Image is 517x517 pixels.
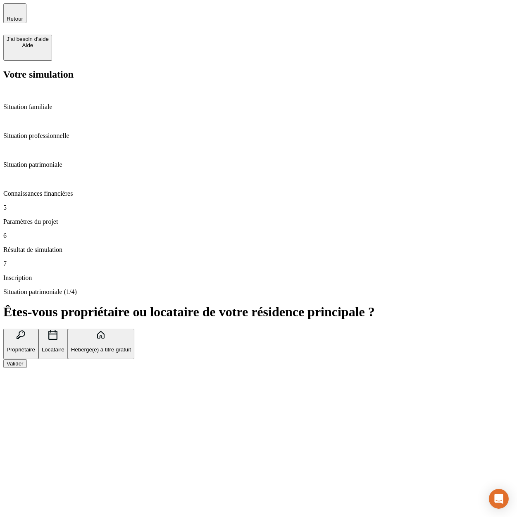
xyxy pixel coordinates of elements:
[3,132,514,140] p: Situation professionnelle
[68,329,134,360] button: Hébergé(e) à titre gratuit
[42,346,64,353] p: Locataire
[7,42,49,48] div: Aide
[3,69,514,80] h2: Votre simulation
[3,161,514,168] p: Situation patrimoniale
[3,246,514,254] p: Résultat de simulation
[38,329,68,360] button: Locataire
[3,304,514,320] h1: Êtes-vous propriétaire ou locataire de votre résidence principale ?
[3,35,52,61] button: J’ai besoin d'aideAide
[3,288,514,296] p: Situation patrimoniale (1/4)
[3,359,27,368] button: Valider
[489,489,509,509] div: Open Intercom Messenger
[3,190,514,197] p: Connaissances financières
[71,346,131,353] p: Hébergé(e) à titre gratuit
[3,329,38,360] button: Propriétaire
[7,346,35,353] p: Propriétaire
[7,16,23,22] span: Retour
[3,260,514,268] p: 7
[7,36,49,42] div: J’ai besoin d'aide
[3,274,514,282] p: Inscription
[3,218,514,225] p: Paramètres du projet
[7,360,24,367] div: Valider
[3,3,26,23] button: Retour
[3,232,514,240] p: 6
[3,204,514,211] p: 5
[3,103,514,111] p: Situation familiale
